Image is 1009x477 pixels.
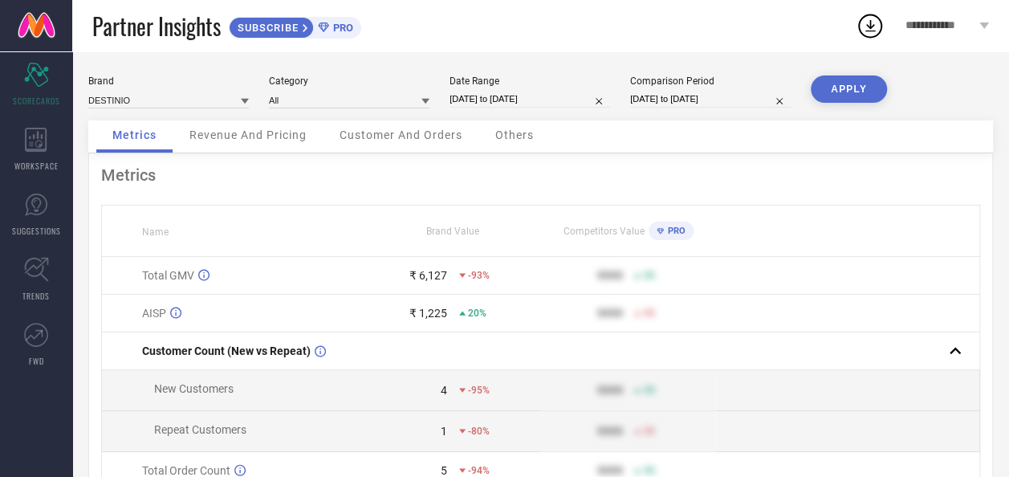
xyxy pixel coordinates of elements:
div: 9999 [596,269,622,282]
div: 9999 [596,384,622,397]
span: TRENDS [22,290,50,302]
span: Repeat Customers [154,423,246,436]
div: 4 [441,384,447,397]
span: 50 [643,385,654,396]
span: Total GMV [142,269,194,282]
div: 5 [441,464,447,477]
div: Comparison Period [630,75,791,87]
span: Name [142,226,169,238]
span: SUBSCRIBE [230,22,303,34]
div: Date Range [450,75,610,87]
span: Metrics [112,128,157,141]
span: 20% [468,308,486,319]
span: -94% [468,465,490,476]
span: SUGGESTIONS [12,225,61,237]
span: 50 [643,426,654,437]
span: New Customers [154,382,234,395]
span: PRO [329,22,353,34]
div: ₹ 1,225 [409,307,447,320]
span: Customer Count (New vs Repeat) [142,344,311,357]
span: WORKSPACE [14,160,59,172]
div: 1 [441,425,447,438]
span: -80% [468,426,490,437]
span: 50 [643,308,654,319]
span: 50 [643,270,654,281]
button: APPLY [811,75,887,103]
span: -95% [468,385,490,396]
input: Select comparison period [630,91,791,108]
span: Others [495,128,534,141]
span: FWD [29,355,44,367]
div: Metrics [101,165,980,185]
span: Customer And Orders [340,128,462,141]
div: 9999 [596,464,622,477]
span: Partner Insights [92,10,221,43]
div: Brand [88,75,249,87]
span: AISP [142,307,166,320]
a: SUBSCRIBEPRO [229,13,361,39]
span: 50 [643,465,654,476]
span: Total Order Count [142,464,230,477]
span: Brand Value [426,226,479,237]
input: Select date range [450,91,610,108]
div: 9999 [596,307,622,320]
div: Category [269,75,429,87]
div: ₹ 6,127 [409,269,447,282]
div: Open download list [856,11,885,40]
span: -93% [468,270,490,281]
span: Revenue And Pricing [189,128,307,141]
div: 9999 [596,425,622,438]
span: PRO [664,226,686,236]
span: SCORECARDS [13,95,60,107]
span: Competitors Value [563,226,645,237]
